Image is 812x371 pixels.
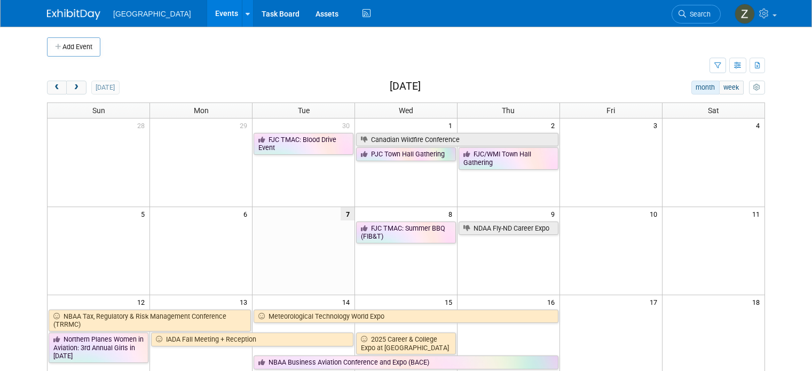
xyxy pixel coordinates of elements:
[751,207,764,220] span: 11
[113,10,191,18] span: [GEOGRAPHIC_DATA]
[550,207,559,220] span: 9
[47,81,67,94] button: prev
[239,295,252,309] span: 13
[136,119,149,132] span: 28
[444,295,457,309] span: 15
[546,295,559,309] span: 16
[151,333,353,346] a: IADA Fall Meeting + Reception
[459,222,558,235] a: NDAA Fly-ND Career Expo
[753,84,760,91] i: Personalize Calendar
[672,5,721,23] a: Search
[356,333,456,354] a: 2025 Career & College Expo at [GEOGRAPHIC_DATA]
[356,222,456,243] a: FJC TMAC: Summer BBQ (FIB&T)
[49,333,148,363] a: Northern Planes Women in Aviation: 3rd Annual Girls in [DATE]
[47,9,100,20] img: ExhibitDay
[341,295,354,309] span: 14
[751,295,764,309] span: 18
[356,133,558,147] a: Canadian Wildfire Conference
[92,106,105,115] span: Sun
[91,81,120,94] button: [DATE]
[447,119,457,132] span: 1
[140,207,149,220] span: 5
[652,119,662,132] span: 3
[356,147,456,161] a: PJC Town Hall Gathering
[49,310,251,331] a: NBAA Tax, Regulatory & Risk Management Conference (TRRMC)
[47,37,100,57] button: Add Event
[649,295,662,309] span: 17
[550,119,559,132] span: 2
[719,81,744,94] button: week
[390,81,421,92] h2: [DATE]
[242,207,252,220] span: 6
[254,356,558,369] a: NBAA Business Aviation Conference and Expo (BACE)
[755,119,764,132] span: 4
[399,106,413,115] span: Wed
[606,106,615,115] span: Fri
[298,106,310,115] span: Tue
[649,207,662,220] span: 10
[341,207,354,220] span: 7
[254,133,353,155] a: FJC TMAC: Blood Drive Event
[691,81,720,94] button: month
[239,119,252,132] span: 29
[341,119,354,132] span: 30
[194,106,209,115] span: Mon
[735,4,755,24] img: Zoe Graham
[686,10,711,18] span: Search
[459,147,558,169] a: FJC/WMI Town Hall Gathering
[502,106,515,115] span: Thu
[708,106,719,115] span: Sat
[66,81,86,94] button: next
[254,310,558,323] a: Meteorological Technology World Expo
[136,295,149,309] span: 12
[447,207,457,220] span: 8
[749,81,765,94] button: myCustomButton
